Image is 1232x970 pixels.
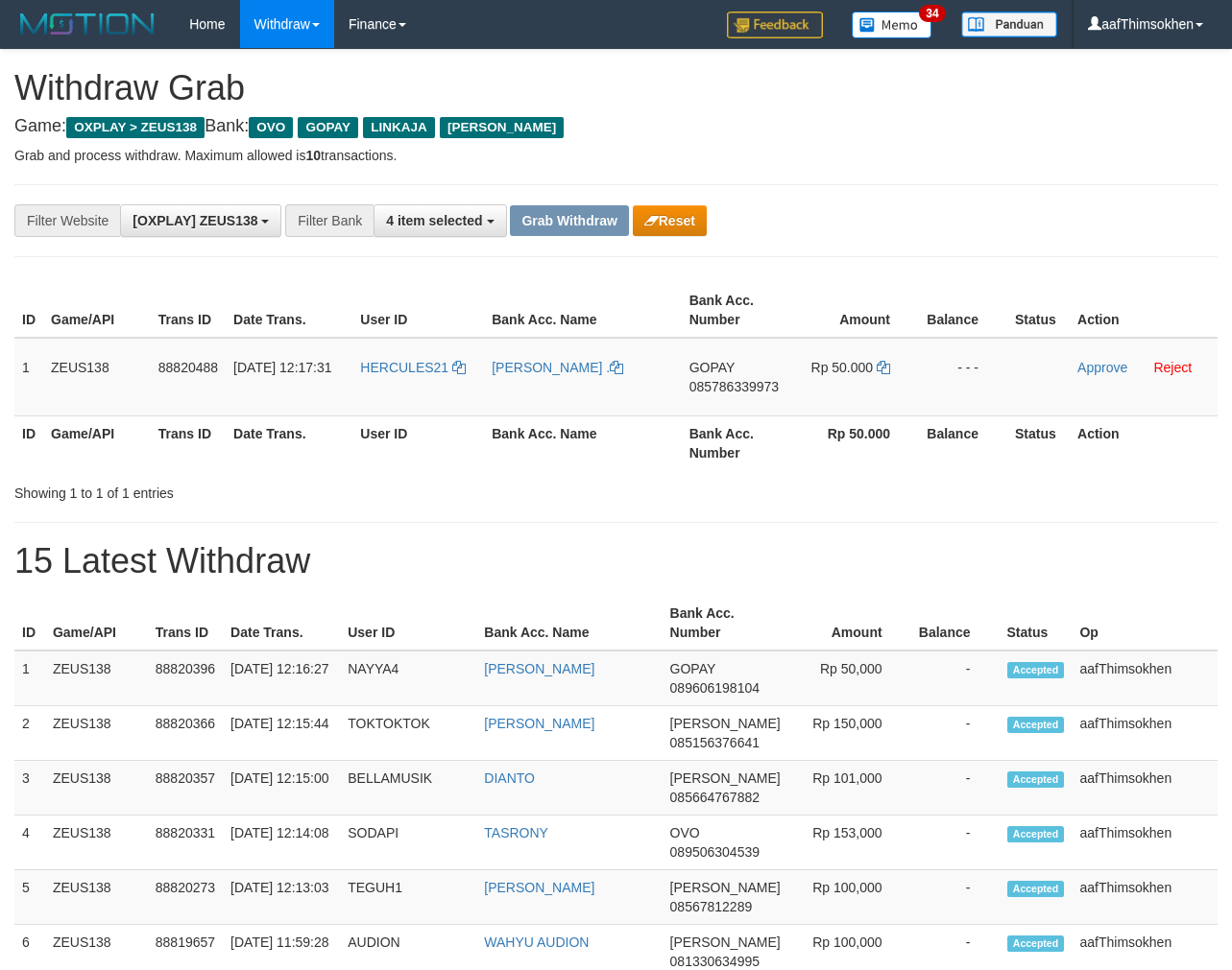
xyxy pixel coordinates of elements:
a: [PERSON_NAME] . [492,360,623,375]
th: Amount [792,283,919,338]
td: TEGUH1 [340,870,476,925]
span: Copy 089606198104 to clipboard [670,680,760,696]
td: 88820366 [148,706,223,761]
td: ZEUS138 [45,761,148,816]
th: Balance [919,283,1007,338]
td: 1 [14,338,43,416]
td: TOKTOKTOK [340,706,476,761]
th: User ID [340,596,476,651]
th: Date Trans. [226,415,352,470]
span: Copy 085664767882 to clipboard [670,790,760,805]
th: Balance [919,415,1007,470]
div: Filter Website [14,204,120,237]
td: [DATE] 12:15:00 [223,761,340,816]
th: Status [1007,283,1070,338]
td: NAYYA4 [340,651,476,706]
td: Rp 150,000 [788,706,911,761]
th: Bank Acc. Name [484,415,681,470]
td: aafThimsokhen [1072,870,1218,925]
th: Trans ID [151,283,226,338]
td: ZEUS138 [45,651,148,706]
a: WAHYU AUDION [484,935,589,950]
td: [DATE] 12:15:44 [223,706,340,761]
a: Approve [1077,360,1127,375]
th: User ID [352,415,484,470]
td: - [911,870,1000,925]
td: - [911,706,1000,761]
th: User ID [352,283,484,338]
h4: Game: Bank: [14,117,1218,136]
td: 3 [14,761,45,816]
span: OXPLAY > ZEUS138 [66,117,205,138]
td: aafThimsokhen [1072,761,1218,816]
button: [OXPLAY] ZEUS138 [120,204,281,237]
span: 34 [919,5,945,22]
span: GOPAY [670,661,715,676]
th: Status [1007,415,1070,470]
a: [PERSON_NAME] [484,661,594,676]
span: Accepted [1007,662,1065,678]
h1: Withdraw Grab [14,69,1218,107]
span: [PERSON_NAME] [670,716,781,731]
a: Reject [1153,360,1192,375]
td: 5 [14,870,45,925]
span: Rp 50.000 [811,360,874,375]
span: Copy 085786339973 to clipboard [689,379,779,394]
th: Action [1070,283,1218,338]
button: Reset [633,205,707,236]
td: [DATE] 12:16:27 [223,651,340,706]
span: [DATE] 12:17:31 [233,360,331,375]
td: - - - [919,338,1007,416]
td: ZEUS138 [45,816,148,870]
th: Trans ID [148,596,223,651]
td: ZEUS138 [43,338,151,416]
td: [DATE] 12:14:08 [223,816,340,870]
td: 4 [14,816,45,870]
td: 88820357 [148,761,223,816]
th: ID [14,415,43,470]
td: aafThimsokhen [1072,706,1218,761]
a: [PERSON_NAME] [484,716,594,731]
span: Accepted [1007,935,1065,952]
span: OVO [249,117,293,138]
h1: 15 Latest Withdraw [14,542,1218,580]
td: BELLAMUSIK [340,761,476,816]
td: ZEUS138 [45,706,148,761]
strong: 10 [305,148,321,163]
img: Feedback.jpg [727,12,823,38]
td: aafThimsokhen [1072,651,1218,706]
a: Copy 50000 to clipboard [877,360,890,375]
th: Date Trans. [223,596,340,651]
th: Bank Acc. Number [682,415,792,470]
span: LINKAJA [363,117,435,138]
span: Copy 085156376641 to clipboard [670,735,760,750]
th: ID [14,596,45,651]
button: Grab Withdraw [510,205,628,236]
td: ZEUS138 [45,870,148,925]
th: Bank Acc. Number [682,283,792,338]
span: Accepted [1007,717,1065,733]
th: Balance [911,596,1000,651]
span: [OXPLAY] ZEUS138 [133,213,257,228]
span: [PERSON_NAME] [670,880,781,895]
td: 1 [14,651,45,706]
img: Button%20Memo.svg [852,12,932,38]
div: Showing 1 to 1 of 1 entries [14,476,499,503]
td: 88820331 [148,816,223,870]
span: 88820488 [158,360,218,375]
th: Status [1000,596,1073,651]
a: HERCULES21 [360,360,466,375]
td: 88820273 [148,870,223,925]
span: [PERSON_NAME] [670,935,781,950]
td: Rp 101,000 [788,761,911,816]
button: 4 item selected [374,204,506,237]
a: DIANTO [484,770,535,786]
span: HERCULES21 [360,360,448,375]
td: - [911,816,1000,870]
img: panduan.png [961,12,1057,37]
td: Rp 153,000 [788,816,911,870]
th: Bank Acc. Name [484,283,681,338]
th: Op [1072,596,1218,651]
a: TASRONY [484,825,548,840]
td: - [911,651,1000,706]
